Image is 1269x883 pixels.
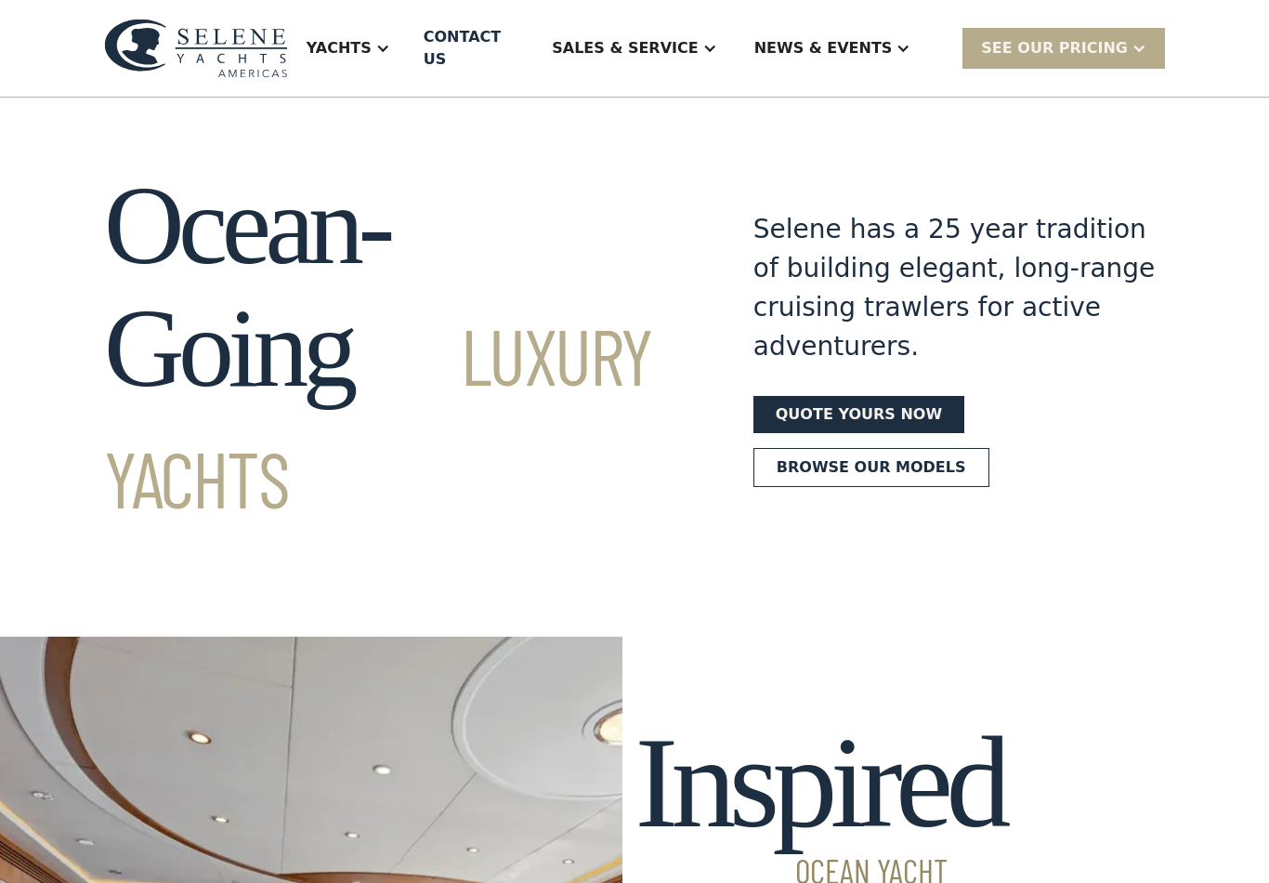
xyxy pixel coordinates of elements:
[753,448,989,487] a: Browse our models
[288,11,409,86] div: Yachts
[753,396,964,433] a: Quote yours now
[533,11,735,86] div: Sales & Service
[104,165,687,533] h1: Ocean-Going
[424,26,519,71] div: Contact US
[552,37,698,59] div: Sales & Service
[981,37,1128,59] div: SEE Our Pricing
[962,28,1165,68] div: SEE Our Pricing
[753,210,1165,366] div: Selene has a 25 year tradition of building elegant, long-range cruising trawlers for active adven...
[736,11,930,86] div: News & EVENTS
[104,308,652,524] span: Luxury Yachts
[104,19,288,78] img: logo
[307,37,372,59] div: Yachts
[754,37,893,59] div: News & EVENTS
